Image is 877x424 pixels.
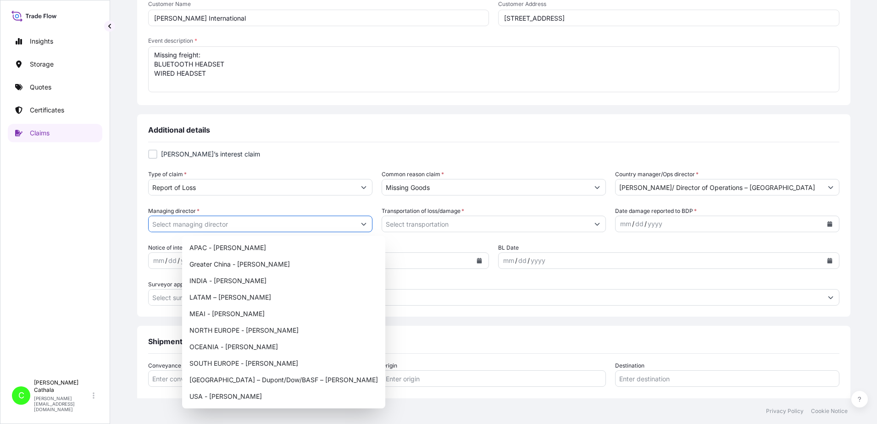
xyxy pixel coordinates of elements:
[148,398,204,407] label: Bill of Lading Number
[148,0,489,8] span: Customer Name
[167,255,178,266] div: day,
[530,255,546,266] div: year,
[615,370,839,387] input: Enter destination
[180,255,196,266] div: year,
[619,218,632,229] div: month,
[186,322,382,339] div: NORTH EUROPE - [PERSON_NAME]
[186,240,382,256] div: APAC - [PERSON_NAME]
[148,361,181,370] label: Conveyance
[18,391,24,400] span: C
[30,128,50,138] p: Claims
[149,179,355,195] input: Select type
[148,170,187,179] label: Type of claim
[148,337,208,346] span: Shipment details
[615,206,697,216] span: Date damage reported to BDP
[766,407,804,415] p: Privacy Policy
[647,218,663,229] div: year,
[186,306,382,322] div: MEAI - [PERSON_NAME]
[382,206,464,216] label: Transportation of loss/damage
[498,0,839,8] span: Customer Address
[30,106,64,115] p: Certificates
[498,243,519,252] span: BL Date
[148,280,207,289] label: Surveyor appointed by
[632,218,634,229] div: /
[822,253,837,268] button: Calendar
[527,255,530,266] div: /
[148,243,204,252] span: Notice of intent date
[149,289,822,306] input: Select surveyor
[382,370,606,387] input: Enter origin
[382,361,397,370] label: Origin
[149,216,355,232] input: Select managing director
[34,379,91,394] p: [PERSON_NAME] Cathala
[186,388,382,405] div: USA - [PERSON_NAME]
[634,218,644,229] div: day,
[186,355,382,372] div: SOUTH EUROPE - [PERSON_NAME]
[515,255,517,266] div: /
[589,216,605,232] button: Show suggestions
[30,37,53,46] p: Insights
[355,216,372,232] button: Show suggestions
[186,256,382,273] div: Greater China - [PERSON_NAME]
[382,170,444,179] label: Common reason claim
[517,255,527,266] div: day,
[589,179,605,195] button: Show suggestions
[148,370,372,387] input: Enter conveyance
[502,255,515,266] div: month,
[186,240,382,405] div: Suggestions
[186,273,382,289] div: INDIA - [PERSON_NAME]
[34,396,91,412] p: [PERSON_NAME][EMAIL_ADDRESS][DOMAIN_NAME]
[822,289,839,306] button: Show suggestions
[355,179,372,195] button: Show suggestions
[498,10,839,26] input: Enter customer address
[165,255,167,266] div: /
[186,339,382,355] div: OCEANIA - [PERSON_NAME]
[822,179,839,195] button: Show suggestions
[615,170,699,179] label: Country manager/Ops director
[152,255,165,266] div: month,
[615,361,644,370] label: Destination
[616,179,822,195] input: Select director
[644,218,647,229] div: /
[148,46,839,92] textarea: Missing freight: BLUETOOTH HEADSET WIRED HEADSET
[498,398,534,407] label: Carrier Name
[161,150,260,159] span: [PERSON_NAME]’s interest claim
[148,10,489,26] input: Enter customer name
[148,206,200,216] label: Managing director
[178,255,180,266] div: /
[148,37,839,45] span: Event description
[186,372,382,388] div: [GEOGRAPHIC_DATA] – Dupont/Dow/BASF – [PERSON_NAME]
[30,83,51,92] p: Quotes
[382,179,589,195] input: Select reason
[186,289,382,306] div: LATAM – [PERSON_NAME]
[30,60,54,69] p: Storage
[148,125,210,134] span: Additional details
[472,253,487,268] button: Calendar
[811,407,848,415] p: Cookie Notice
[822,217,837,231] button: Calendar
[382,216,589,232] input: Select transportation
